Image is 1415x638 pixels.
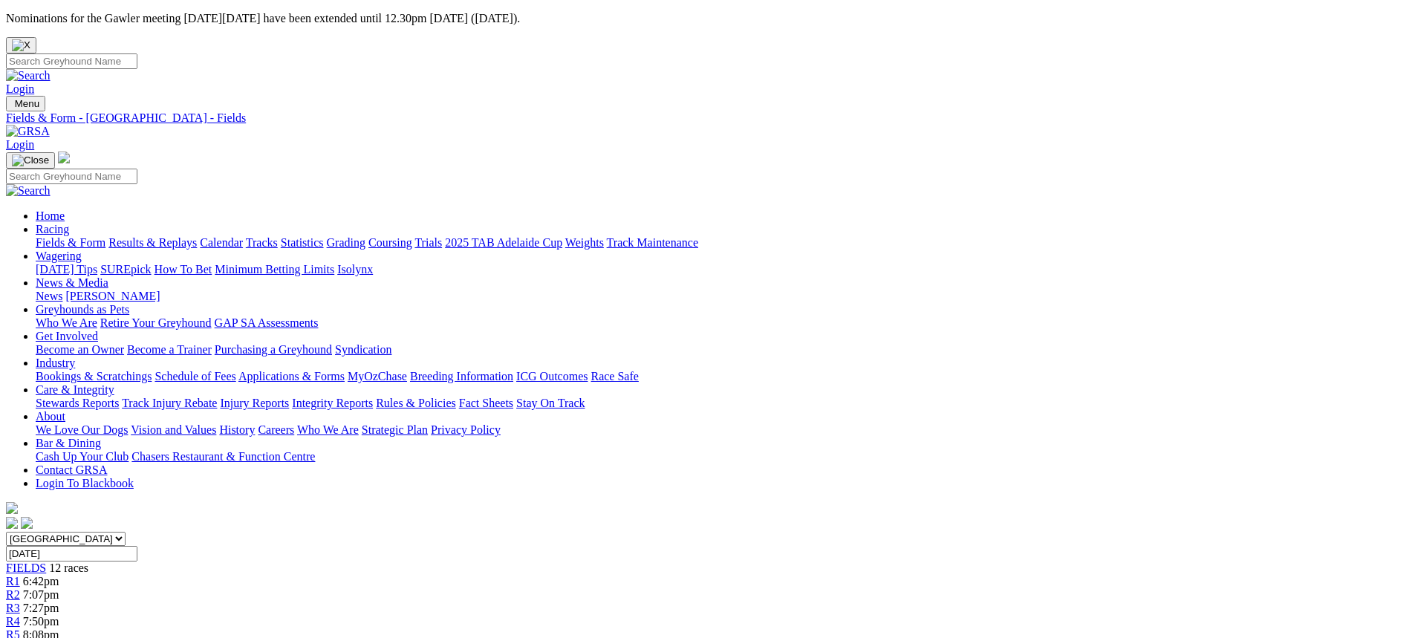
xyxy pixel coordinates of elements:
a: Race Safe [591,370,638,383]
a: 2025 TAB Adelaide Cup [445,236,562,249]
a: Weights [565,236,604,249]
a: ICG Outcomes [516,370,588,383]
a: Careers [258,423,294,436]
a: Login [6,138,34,151]
a: Results & Replays [108,236,197,249]
a: News & Media [36,276,108,289]
a: Bookings & Scratchings [36,370,152,383]
a: [PERSON_NAME] [65,290,160,302]
a: Who We Are [36,316,97,329]
a: Fields & Form - [GEOGRAPHIC_DATA] - Fields [6,111,1409,125]
img: twitter.svg [21,517,33,529]
input: Search [6,169,137,184]
a: Schedule of Fees [154,370,235,383]
a: Minimum Betting Limits [215,263,334,276]
a: Syndication [335,343,391,356]
button: Toggle navigation [6,96,45,111]
a: Privacy Policy [431,423,501,436]
a: History [219,423,255,436]
span: 12 races [49,561,88,574]
a: Breeding Information [410,370,513,383]
a: [DATE] Tips [36,263,97,276]
a: Isolynx [337,263,373,276]
a: Wagering [36,250,82,262]
p: Nominations for the Gawler meeting [DATE][DATE] have been extended until 12.30pm [DATE] ([DATE]). [6,12,1409,25]
a: Trials [414,236,442,249]
a: Become a Trainer [127,343,212,356]
img: logo-grsa-white.png [58,152,70,163]
span: 6:42pm [23,575,59,587]
a: Strategic Plan [362,423,428,436]
a: Track Injury Rebate [122,397,217,409]
a: Fields & Form [36,236,105,249]
a: We Love Our Dogs [36,423,128,436]
span: 7:07pm [23,588,59,601]
a: R1 [6,575,20,587]
a: How To Bet [154,263,212,276]
a: Care & Integrity [36,383,114,396]
input: Search [6,53,137,69]
a: MyOzChase [348,370,407,383]
a: Applications & Forms [238,370,345,383]
button: Close [6,37,36,53]
a: Stay On Track [516,397,585,409]
a: Chasers Restaurant & Function Centre [131,450,315,463]
div: Wagering [36,263,1409,276]
a: Who We Are [297,423,359,436]
a: Vision and Values [131,423,216,436]
a: Statistics [281,236,324,249]
div: Get Involved [36,343,1409,357]
button: Toggle navigation [6,152,55,169]
a: GAP SA Assessments [215,316,319,329]
img: Search [6,184,51,198]
a: Login To Blackbook [36,477,134,489]
img: GRSA [6,125,50,138]
a: Cash Up Your Club [36,450,129,463]
a: Industry [36,357,75,369]
a: Stewards Reports [36,397,119,409]
a: Login [6,82,34,95]
a: Home [36,209,65,222]
a: R4 [6,615,20,628]
a: Become an Owner [36,343,124,356]
a: Tracks [246,236,278,249]
span: 7:50pm [23,615,59,628]
div: Greyhounds as Pets [36,316,1409,330]
img: facebook.svg [6,517,18,529]
a: Grading [327,236,365,249]
div: Bar & Dining [36,450,1409,463]
div: Care & Integrity [36,397,1409,410]
span: 7:27pm [23,602,59,614]
a: Racing [36,223,69,235]
a: Greyhounds as Pets [36,303,129,316]
a: Bar & Dining [36,437,101,449]
a: News [36,290,62,302]
div: Racing [36,236,1409,250]
a: R3 [6,602,20,614]
a: Purchasing a Greyhound [215,343,332,356]
span: Menu [15,98,39,109]
a: Get Involved [36,330,98,342]
a: About [36,410,65,423]
img: Search [6,69,51,82]
a: FIELDS [6,561,46,574]
a: Fact Sheets [459,397,513,409]
img: X [12,39,30,51]
a: Track Maintenance [607,236,698,249]
div: News & Media [36,290,1409,303]
input: Select date [6,546,137,561]
div: About [36,423,1409,437]
a: Retire Your Greyhound [100,316,212,329]
a: Integrity Reports [292,397,373,409]
a: SUREpick [100,263,151,276]
a: R2 [6,588,20,601]
img: Close [12,154,49,166]
a: Contact GRSA [36,463,107,476]
div: Industry [36,370,1409,383]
